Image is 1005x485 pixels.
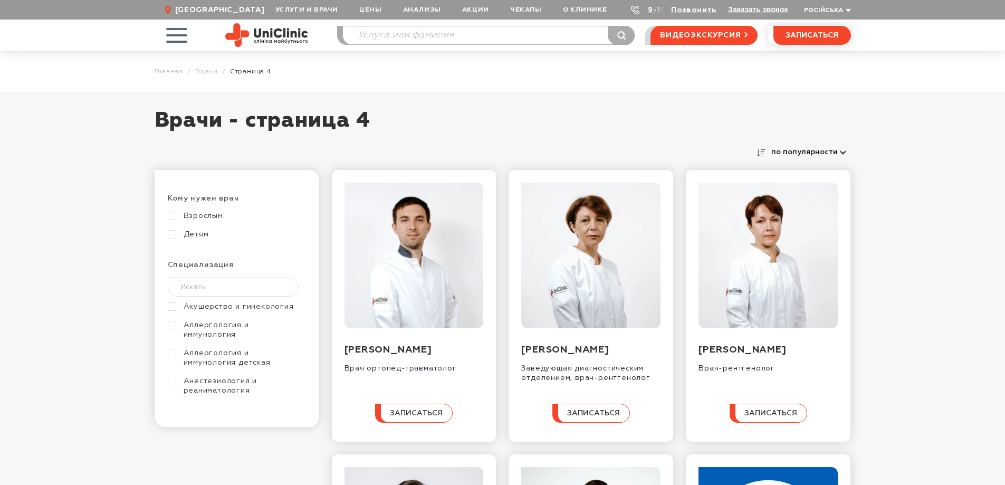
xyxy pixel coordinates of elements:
[698,183,838,328] img: Данилова Наталья Геннадиевна
[343,26,635,44] input: Услуга или фамилия
[225,23,308,47] img: Site
[769,145,851,159] button: по популярности
[344,356,484,373] div: Врач ортопед-травматолог
[344,183,484,328] img: Каганец Станислав Викторович
[168,260,306,278] div: Специализация
[521,345,609,355] a: [PERSON_NAME]
[168,320,303,339] a: Аллергология и иммунология
[728,5,788,14] button: Заказать звонок
[650,26,757,45] a: видеоэкскурсия
[168,230,303,239] a: Детям
[698,345,786,355] a: [PERSON_NAME]
[671,6,716,14] a: Позвонить
[168,348,303,367] a: Аллергология и иммунология детская
[801,7,851,15] button: Російська
[155,108,851,145] h1: Врачи - страница 4
[168,211,303,221] a: Взрослым
[375,404,453,423] button: записаться
[773,26,851,45] button: записаться
[730,404,807,423] button: записаться
[567,410,620,417] span: записаться
[390,410,443,417] span: записаться
[521,183,661,328] img: Скринченко Светлана Васильевна
[521,356,661,383] div: Заведующая диагностическим отделением, врач-рентгенолог
[155,68,184,75] a: Главная
[195,68,218,75] a: Врачи
[344,345,432,355] a: [PERSON_NAME]
[660,26,741,44] span: видеоэкскурсия
[168,302,303,311] a: Акушерство и гинекология
[168,278,299,297] input: Искать
[230,68,271,75] span: Страница 4
[168,376,303,395] a: Анестезиология и реаниматология
[648,6,671,14] a: 9-103
[698,356,838,373] div: Врач-рентгенолог
[168,194,306,211] div: Кому нужен врач
[744,410,797,417] span: записаться
[552,404,630,423] button: записаться
[804,7,843,14] span: Російська
[786,32,838,39] span: записаться
[175,5,265,15] span: [GEOGRAPHIC_DATA]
